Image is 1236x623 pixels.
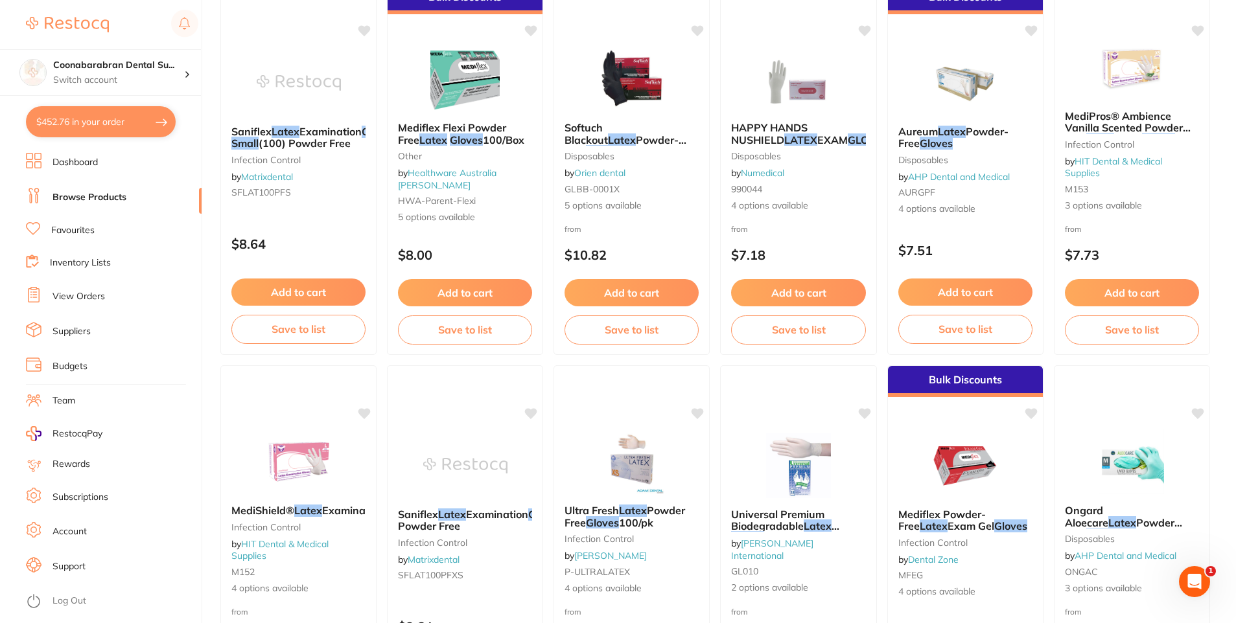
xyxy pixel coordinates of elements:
[731,247,865,262] p: $7.18
[26,591,198,612] button: Log Out
[52,156,98,169] a: Dashboard
[804,519,832,532] em: Latex
[565,183,620,195] span: GLBB-0001X
[565,224,581,234] span: from
[419,133,447,146] em: Latex
[586,145,619,158] em: Gloves
[565,566,630,578] span: P-ULTRALATEX
[26,106,176,137] button: $452.76 in your order
[898,569,923,581] span: MFEG
[1086,133,1114,146] em: Latex
[898,585,1032,598] span: 4 options available
[52,525,87,538] a: Account
[450,133,483,146] em: Gloves
[565,121,608,146] span: Softuch Blackout
[586,516,619,529] em: Gloves
[1065,247,1199,262] p: $7.73
[908,171,1010,183] a: AHP Dental and Medical
[52,560,86,573] a: Support
[619,516,653,529] span: 100/pk
[1206,566,1216,576] span: 1
[231,504,366,516] b: MediShield® Latex Examination Gloves
[398,508,532,532] b: Saniflex Latex Examination Gloves Extra Small (100) Powder Free
[619,504,647,517] em: Latex
[565,504,619,517] span: Ultra Fresh
[731,122,865,146] b: HAPPY HANDS NUSHIELD LATEX EXAM GLOVES
[408,554,460,565] a: Matrixdental
[398,151,532,161] small: other
[565,504,699,528] b: Ultra Fresh Latex Powder Free Gloves 100/pk
[241,171,293,183] a: Matrixdental
[52,290,105,303] a: View Orders
[565,534,699,544] small: infection control
[398,121,506,146] span: Mediflex Flexi Powder Free
[565,122,699,146] b: Softuch Blackout Latex Powder-Free Gloves, Box of 100
[784,133,817,146] em: LATEX
[898,126,1032,150] b: Aureum Latex Powder-Free Gloves
[52,595,86,607] a: Log Out
[398,167,496,190] span: by
[53,59,184,72] h4: Coonabarabran Dental Surgery
[731,167,784,179] span: by
[574,167,625,179] a: Orien dental
[619,145,677,158] span: , Box of 100
[398,508,438,521] span: Saniflex
[231,126,366,150] b: Saniflex Latex Examination Gloves Small (100) Powder Free
[1065,566,1098,578] span: ONGAC
[1065,534,1199,544] small: disposables
[231,607,248,617] span: from
[817,133,848,146] span: EXAM
[756,47,841,111] img: HAPPY HANDS NUSHIELD LATEX EXAM GLOVES
[898,125,938,138] span: Aureum
[423,433,507,498] img: Saniflex Latex Examination Gloves Extra Small (100) Powder Free
[231,522,366,532] small: infection control
[565,550,647,561] span: by
[1065,504,1108,528] span: Ongard Aloecare
[1065,315,1199,344] button: Save to list
[398,247,532,262] p: $8.00
[574,550,647,561] a: [PERSON_NAME]
[1065,199,1199,212] span: 3 options available
[52,394,75,407] a: Team
[1065,224,1082,234] span: from
[1065,109,1191,146] span: MediPros® Ambience Vanilla Scented Powder Free
[898,554,959,565] span: by
[231,155,366,165] small: infection control
[438,508,466,521] em: Latex
[731,531,764,544] em: Gloves
[898,508,986,532] span: Mediflex Powder-Free
[272,125,299,138] em: Latex
[52,427,102,440] span: RestocqPay
[528,508,561,521] em: Gloves
[53,74,184,87] p: Switch account
[466,508,528,521] span: Examination
[920,137,953,150] em: Gloves
[231,171,293,183] span: by
[731,508,865,532] b: Universal Premium Biodegradable Latex Gloves, Low Powder, Pack
[231,278,366,306] button: Add to cart
[483,133,524,146] span: 100/Box
[898,315,1032,343] button: Save to list
[731,607,748,617] span: from
[731,538,813,561] a: [PERSON_NAME] International
[398,211,532,224] span: 5 options available
[731,224,748,234] span: from
[26,426,41,441] img: RestocqPay
[565,151,699,161] small: disposables
[898,538,1032,548] small: Infection Control
[565,504,685,528] span: Powder Free
[1065,110,1199,134] b: MediPros® Ambience Vanilla Scented Powder Free Latex Exam Gloves
[731,315,865,344] button: Save to list
[731,199,865,212] span: 4 options available
[923,433,1007,498] img: Mediflex Powder-Free Latex Exam Gel Gloves
[20,60,46,85] img: Coonabarabran Dental Surgery
[888,366,1043,397] div: Bulk Discounts
[731,508,824,532] span: Universal Premium Biodegradable
[398,195,476,207] span: HWA-parent-flexi
[26,17,109,32] img: Restocq Logo
[26,10,109,40] a: Restocq Logo
[1065,582,1199,595] span: 3 options available
[731,183,762,195] span: 990044
[52,325,91,338] a: Suppliers
[1108,516,1136,529] em: Latex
